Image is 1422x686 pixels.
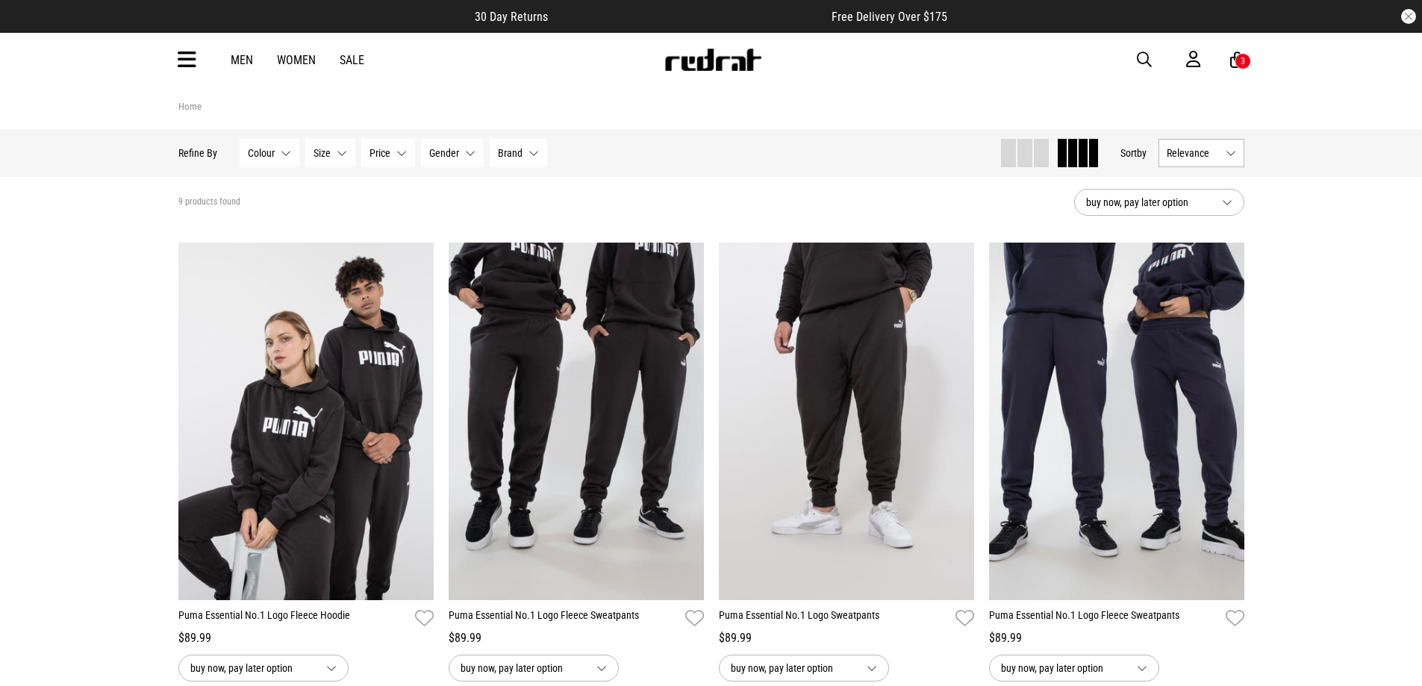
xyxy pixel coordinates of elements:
a: Men [231,53,253,67]
span: Price [369,147,390,159]
img: Redrat logo [664,49,762,71]
span: Free Delivery Over $175 [832,10,947,24]
img: Puma Essential No.1 Logo Fleece Hoodie in Black [178,243,434,600]
span: buy now, pay later option [1086,193,1210,211]
iframe: LiveChat chat widget [1359,623,1422,686]
div: $89.99 [178,629,434,647]
button: buy now, pay later option [1074,189,1244,216]
a: Sale [340,53,364,67]
span: 30 Day Returns [475,10,548,24]
span: buy now, pay later option [190,659,314,677]
div: $89.99 [989,629,1244,647]
button: buy now, pay later option [989,655,1159,682]
img: Puma Essential No.1 Logo Fleece Sweatpants in Black [449,243,704,600]
a: Women [277,53,316,67]
button: buy now, pay later option [719,655,889,682]
img: Puma Essential No.1 Logo Fleece Sweatpants in Blue [989,243,1244,600]
p: Refine By [178,147,217,159]
button: Brand [490,139,547,167]
span: Brand [498,147,523,159]
div: $89.99 [719,629,974,647]
button: Colour [240,139,299,167]
span: Gender [429,147,459,159]
img: Puma Essential No.1 Logo Sweatpants in Black [719,243,974,600]
button: buy now, pay later option [449,655,619,682]
a: Puma Essential No.1 Logo Fleece Sweatpants [989,608,1220,629]
span: 9 products found [178,196,240,208]
span: Size [314,147,331,159]
button: Gender [421,139,484,167]
a: Home [178,101,202,112]
a: Puma Essential No.1 Logo Fleece Hoodie [178,608,409,629]
button: Price [361,139,415,167]
span: buy now, pay later option [1001,659,1125,677]
a: 3 [1230,52,1244,68]
div: $89.99 [449,629,704,647]
button: buy now, pay later option [178,655,349,682]
span: Colour [248,147,275,159]
span: buy now, pay later option [461,659,584,677]
span: by [1137,147,1147,159]
button: Size [305,139,355,167]
span: Relevance [1167,147,1220,159]
a: Puma Essential No.1 Logo Sweatpants [719,608,949,629]
a: Puma Essential No.1 Logo Fleece Sweatpants [449,608,679,629]
button: Relevance [1159,139,1244,167]
span: buy now, pay later option [731,659,855,677]
div: 3 [1241,56,1245,66]
button: Sortby [1120,144,1147,162]
iframe: Customer reviews powered by Trustpilot [578,9,802,24]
